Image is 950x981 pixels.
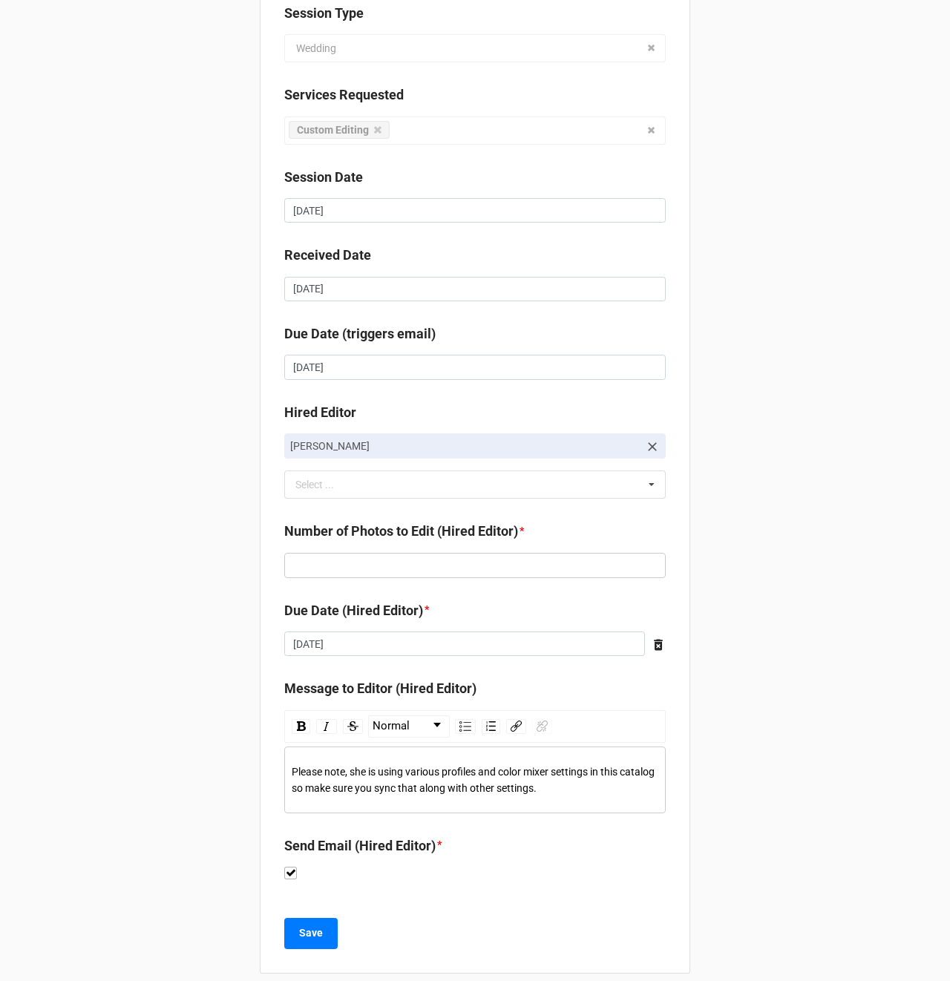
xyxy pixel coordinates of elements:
[452,715,503,738] div: rdw-list-control
[503,715,555,738] div: rdw-link-control
[284,710,666,743] div: rdw-toolbar
[284,710,666,813] div: rdw-wrapper
[284,836,436,856] label: Send Email (Hired Editor)
[284,521,518,542] label: Number of Photos to Edit (Hired Editor)
[284,245,371,266] label: Received Date
[292,476,356,493] div: Select ...
[284,3,364,24] label: Session Type
[368,715,450,738] div: rdw-dropdown
[506,719,526,734] div: Link
[482,719,500,734] div: Ordered
[373,718,410,735] span: Normal
[284,355,666,380] input: Date
[343,719,363,734] div: Strikethrough
[292,719,310,734] div: Bold
[292,766,657,794] span: Please note, she is using various profiles and color mixer settings in this catalog so make sure ...
[290,439,639,453] p: [PERSON_NAME]
[284,85,404,105] label: Services Requested
[284,167,363,188] label: Session Date
[316,719,337,734] div: Italic
[455,719,476,734] div: Unordered
[284,324,436,344] label: Due Date (triggers email)
[289,715,366,738] div: rdw-inline-control
[532,719,552,734] div: Unlink
[366,715,452,738] div: rdw-block-control
[284,918,338,949] button: Save
[299,925,323,941] b: Save
[284,277,666,302] input: Date
[284,600,423,621] label: Due Date (Hired Editor)
[284,678,476,699] label: Message to Editor (Hired Editor)
[284,631,645,657] input: Date
[284,198,666,223] input: Date
[369,716,449,737] a: Block Type
[284,402,356,423] label: Hired Editor
[292,764,659,796] div: rdw-editor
